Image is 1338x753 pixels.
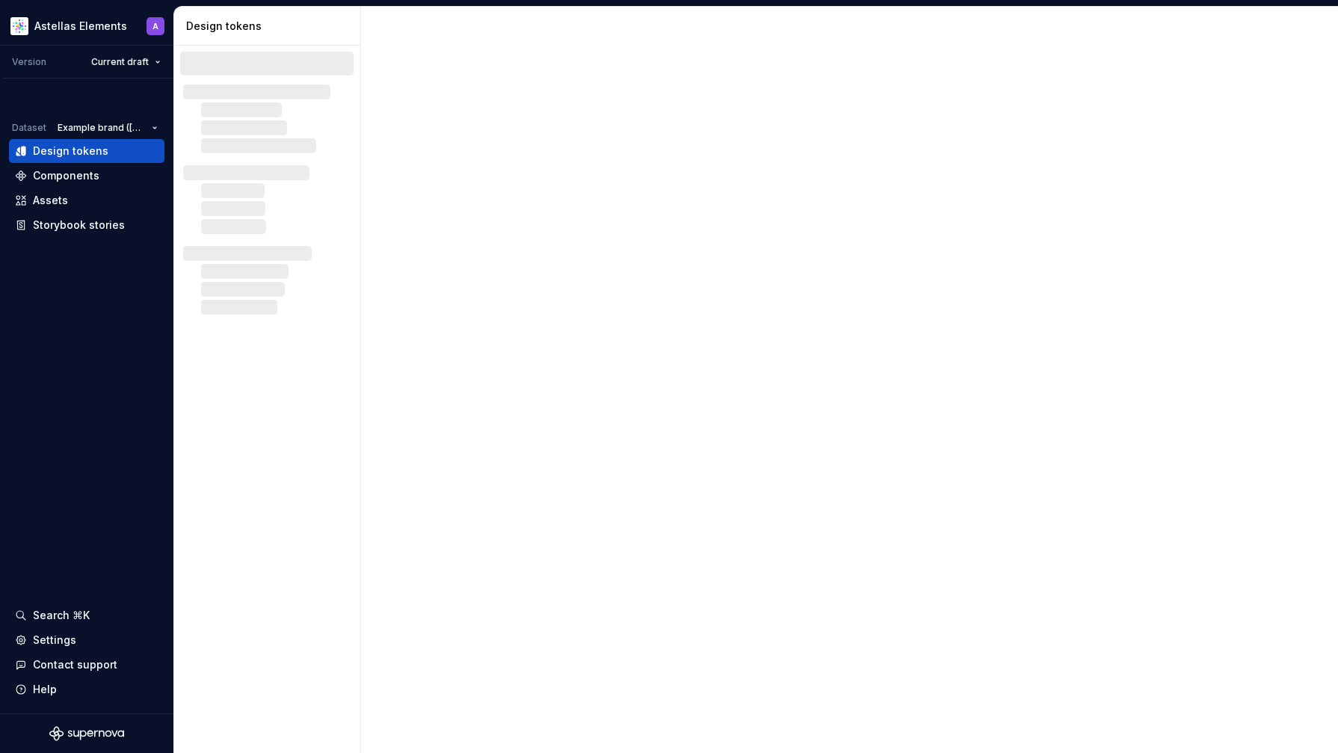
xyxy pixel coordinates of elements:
[9,677,164,701] button: Help
[9,628,164,652] a: Settings
[9,213,164,237] a: Storybook stories
[9,188,164,212] a: Assets
[12,122,46,134] div: Dataset
[33,218,125,233] div: Storybook stories
[33,608,90,623] div: Search ⌘K
[33,193,68,208] div: Assets
[33,657,117,672] div: Contact support
[152,20,158,32] div: A
[33,144,108,159] div: Design tokens
[34,19,127,34] div: Astellas Elements
[9,603,164,627] button: Search ⌘K
[91,56,149,68] span: Current draft
[186,19,354,34] div: Design tokens
[33,633,76,648] div: Settings
[33,168,99,183] div: Components
[3,10,170,42] button: Astellas ElementsA
[9,139,164,163] a: Design tokens
[9,653,164,677] button: Contact support
[51,117,164,138] button: Example brand ([GEOGRAPHIC_DATA])
[33,682,57,697] div: Help
[49,726,124,741] svg: Supernova Logo
[10,17,28,35] img: b2369ad3-f38c-46c1-b2a2-f2452fdbdcd2.png
[84,52,167,73] button: Current draft
[9,164,164,188] a: Components
[58,122,146,134] span: Example brand ([GEOGRAPHIC_DATA])
[12,56,46,68] div: Version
